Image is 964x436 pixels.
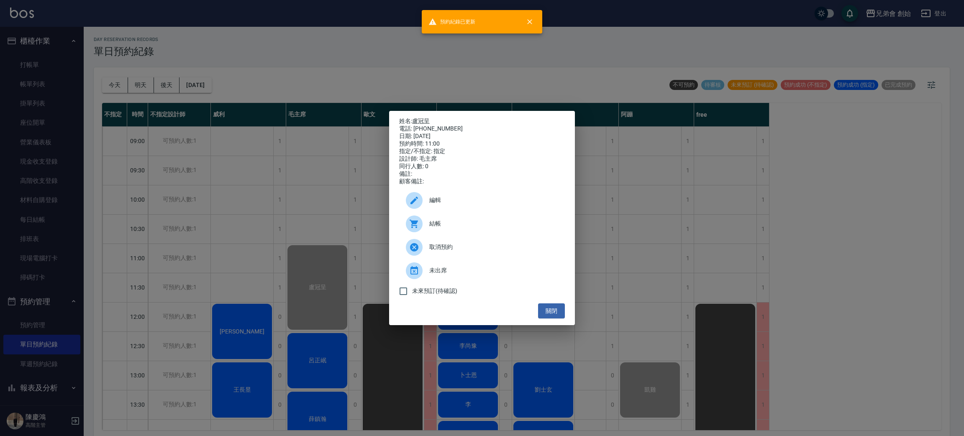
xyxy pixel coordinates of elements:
[399,118,565,125] p: 姓名:
[429,219,558,228] span: 結帳
[399,178,565,185] div: 顧客備註:
[399,133,565,140] div: 日期: [DATE]
[399,163,565,170] div: 同行人數: 0
[399,189,565,212] div: 編輯
[538,303,565,319] button: 關閉
[412,287,457,295] span: 未來預訂(待確認)
[399,125,565,133] div: 電話: [PHONE_NUMBER]
[399,212,565,236] a: 結帳
[399,155,565,163] div: 設計師: 毛主席
[399,170,565,178] div: 備註:
[429,196,558,205] span: 編輯
[399,140,565,148] div: 預約時間: 11:00
[399,259,565,282] div: 未出席
[429,243,558,251] span: 取消預約
[520,13,539,31] button: close
[399,148,565,155] div: 指定/不指定: 指定
[412,118,430,124] a: 盧冠呈
[399,236,565,259] div: 取消預約
[428,18,475,26] span: 預約紀錄已更新
[429,266,558,275] span: 未出席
